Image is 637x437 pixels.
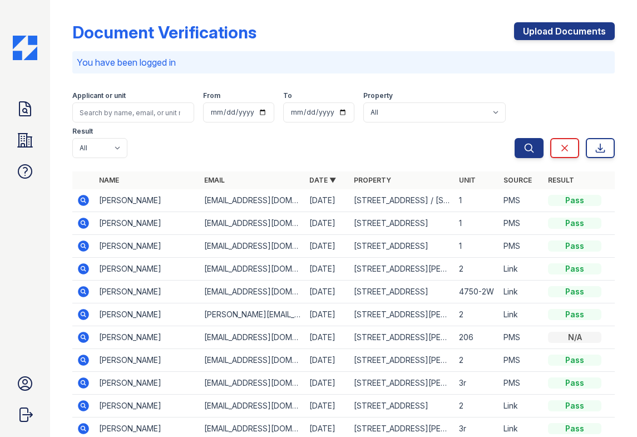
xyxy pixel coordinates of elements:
div: Pass [548,377,601,389]
td: [EMAIL_ADDRESS][DOMAIN_NAME] [200,326,305,349]
td: [STREET_ADDRESS] / [STREET_ADDRESS][PERSON_NAME] [349,189,455,212]
td: 1 [455,189,499,212]
div: Pass [548,195,601,206]
td: [STREET_ADDRESS] [349,395,455,418]
td: [DATE] [305,235,349,258]
div: Pass [548,309,601,320]
a: Date ▼ [309,176,336,184]
label: From [203,91,220,100]
td: [EMAIL_ADDRESS][DOMAIN_NAME] [200,281,305,303]
td: PMS [499,326,544,349]
div: N/A [548,332,601,343]
td: 1 [455,212,499,235]
td: [STREET_ADDRESS][PERSON_NAME] [349,326,455,349]
div: Pass [548,355,601,366]
td: Link [499,281,544,303]
td: [PERSON_NAME] [95,395,200,418]
td: [PERSON_NAME] [95,326,200,349]
td: 3r [455,372,499,395]
div: Pass [548,423,601,434]
label: To [283,91,292,100]
img: CE_Icon_Blue-c292c112584629df590d857e76928e9f676e5b41ef8f769ba2f05ee15b207248.png [13,36,37,60]
div: Pass [548,240,601,252]
td: [DATE] [305,189,349,212]
label: Result [72,127,93,136]
td: [DATE] [305,281,349,303]
a: Name [99,176,119,184]
td: [EMAIL_ADDRESS][DOMAIN_NAME] [200,372,305,395]
td: 2 [455,303,499,326]
td: 2 [455,258,499,281]
td: 1 [455,235,499,258]
a: Upload Documents [514,22,615,40]
td: [EMAIL_ADDRESS][DOMAIN_NAME] [200,212,305,235]
td: [DATE] [305,303,349,326]
td: [PERSON_NAME] [95,303,200,326]
div: Pass [548,400,601,411]
p: You have been logged in [77,56,611,69]
td: PMS [499,372,544,395]
label: Applicant or unit [72,91,126,100]
td: [EMAIL_ADDRESS][DOMAIN_NAME] [200,235,305,258]
td: [STREET_ADDRESS] [349,212,455,235]
td: 206 [455,326,499,349]
td: [PERSON_NAME] [95,258,200,281]
td: [DATE] [305,395,349,418]
td: [DATE] [305,212,349,235]
td: [STREET_ADDRESS] [349,281,455,303]
td: [PERSON_NAME] [95,281,200,303]
div: Document Verifications [72,22,256,42]
td: PMS [499,212,544,235]
a: Property [354,176,391,184]
a: Source [503,176,532,184]
td: [DATE] [305,349,349,372]
td: [PERSON_NAME][EMAIL_ADDRESS][DOMAIN_NAME] [200,303,305,326]
td: [DATE] [305,372,349,395]
td: Link [499,258,544,281]
td: 2 [455,395,499,418]
td: [DATE] [305,326,349,349]
td: [EMAIL_ADDRESS][DOMAIN_NAME] [200,349,305,372]
td: [PERSON_NAME] [95,372,200,395]
label: Property [363,91,393,100]
div: Pass [548,286,601,297]
td: [PERSON_NAME] [95,235,200,258]
div: Pass [548,263,601,274]
td: [PERSON_NAME] [95,189,200,212]
td: Link [499,303,544,326]
td: 2 [455,349,499,372]
td: [STREET_ADDRESS][PERSON_NAME] [349,372,455,395]
a: Unit [459,176,476,184]
td: [EMAIL_ADDRESS][DOMAIN_NAME] [200,395,305,418]
td: Link [499,395,544,418]
a: Result [548,176,574,184]
td: [PERSON_NAME] [95,212,200,235]
a: Email [204,176,225,184]
td: [DATE] [305,258,349,281]
td: [EMAIL_ADDRESS][DOMAIN_NAME] [200,189,305,212]
div: Pass [548,218,601,229]
td: PMS [499,349,544,372]
td: [STREET_ADDRESS][PERSON_NAME] [349,258,455,281]
td: [STREET_ADDRESS][PERSON_NAME] [349,349,455,372]
td: [EMAIL_ADDRESS][DOMAIN_NAME] [200,258,305,281]
input: Search by name, email, or unit number [72,102,195,122]
td: [STREET_ADDRESS] [349,235,455,258]
td: [PERSON_NAME] [95,349,200,372]
td: PMS [499,189,544,212]
td: 4750-2W [455,281,499,303]
td: PMS [499,235,544,258]
td: [STREET_ADDRESS][PERSON_NAME] [349,303,455,326]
